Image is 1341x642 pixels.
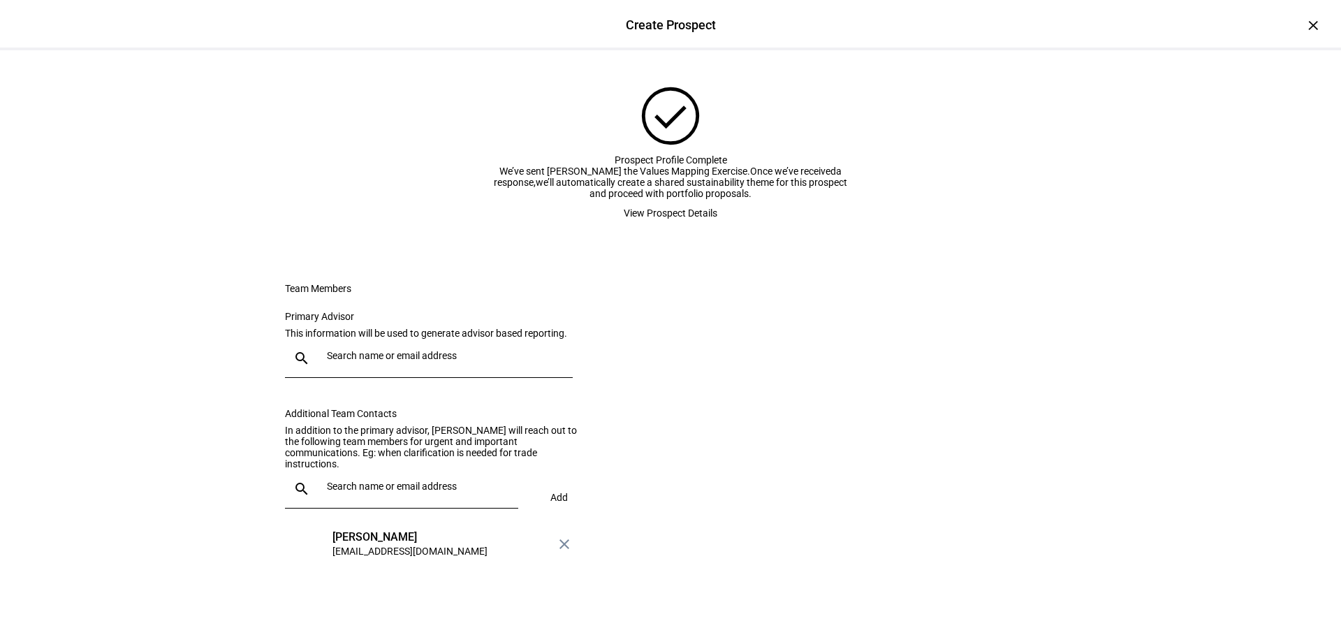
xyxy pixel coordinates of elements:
div: We’ve sent [PERSON_NAME] the Values Mapping Exercise. Once we’ve received a response, we’ll autom... [489,166,852,199]
div: Primary Advisor [285,311,589,322]
div: [EMAIL_ADDRESS][DOMAIN_NAME] [332,544,488,558]
div: Create Prospect [626,16,716,34]
mat-icon: check_circle [634,80,707,152]
div: × [1302,14,1324,36]
div: JS [293,530,321,558]
mat-icon: search [285,481,318,497]
div: In addition to the primary advisor, [PERSON_NAME] will reach out to the following team members fo... [285,425,589,469]
mat-icon: search [285,350,318,367]
div: Team Members [285,283,670,294]
span: View Prospect Details [624,199,717,227]
div: [PERSON_NAME] [332,530,488,544]
div: Prospect Profile Complete [489,154,852,166]
div: This information will be used to generate advisor based reporting. [285,328,589,339]
input: Search name or email address [327,350,567,361]
button: View Prospect Details [607,199,734,227]
mat-icon: close [556,536,573,553]
div: Additional Team Contacts [285,408,589,419]
input: Search name or email address [327,481,513,492]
